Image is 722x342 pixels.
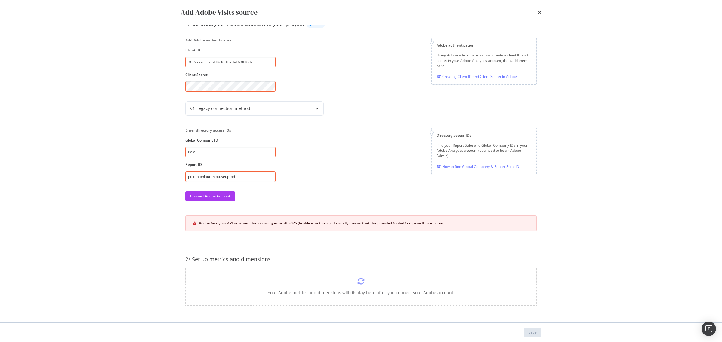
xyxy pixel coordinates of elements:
[437,143,532,158] div: Find your Report Suite and Global Company IDs in your Adobe Analytics account (you need to be an ...
[185,38,276,43] div: Add Adobe authentication
[190,194,230,199] div: Connect Adobe Account
[437,73,517,80] a: Creating Client ID and Client Secret in Adobe
[185,191,235,201] button: Connect Adobe Account
[180,7,258,17] div: Add Adobe Visits source
[196,105,250,111] div: Legacy connection method
[185,138,276,143] label: Global Company ID
[199,221,529,226] div: Adobe Analytics API returned the following error: 403025 (Profile is not valid). It usually means...
[529,330,537,335] div: Save
[185,72,276,77] label: Client Secret
[185,215,537,231] div: danger banner
[185,47,276,53] label: Client ID
[185,162,276,167] label: Report ID
[437,53,532,68] div: Using Adobe admin permissions, create a client ID and secret in your Adobe Analytics account, the...
[524,328,541,337] button: Save
[185,255,537,263] div: 2/ Set up metrics and dimensions
[437,43,532,48] div: Adobe authentication
[185,128,276,133] div: Enter directory access IDs
[437,133,532,138] div: Directory access IDs
[268,290,455,296] div: Your Adobe metrics and dimensions will display here after you connect your Adobe account.
[313,22,323,26] span: To do
[437,163,519,170] a: How to find Global Company & Report Suite ID
[538,7,541,17] div: times
[702,322,716,336] div: Open Intercom Messenger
